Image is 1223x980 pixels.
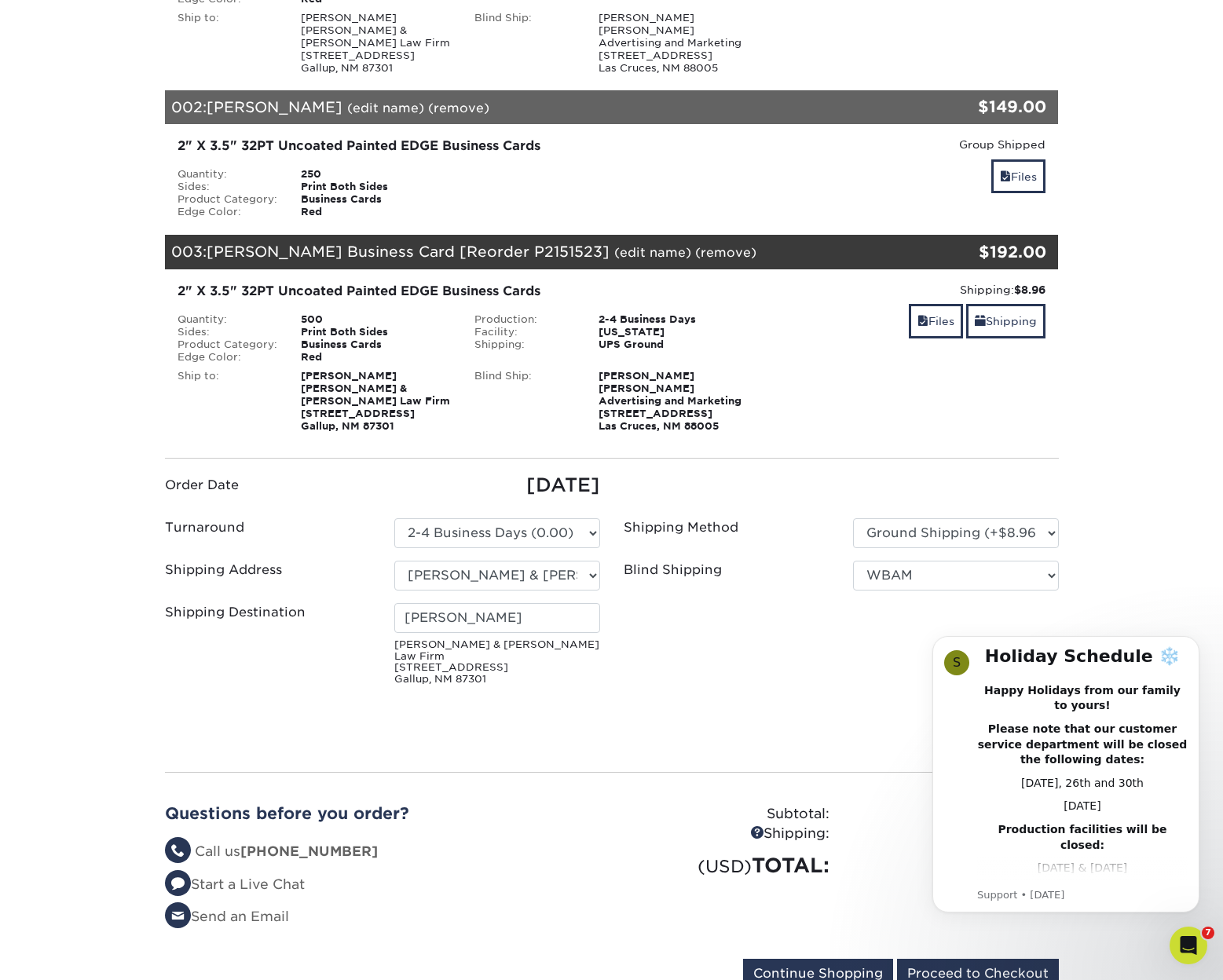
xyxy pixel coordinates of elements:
div: $490.00 [841,804,1071,825]
h2: Questions before you order? [165,804,600,823]
span: files [1000,170,1011,183]
a: Shipping [966,304,1045,338]
div: Shipping: [612,824,841,844]
span: 7 [1202,927,1214,939]
div: [DATE] [394,471,600,499]
div: 003: [165,235,910,269]
a: Files [991,159,1045,193]
div: Blind Ship: [463,370,587,433]
div: Red [289,206,463,218]
div: $514.64 [841,850,1071,880]
div: [PERSON_NAME] [PERSON_NAME] & [PERSON_NAME] Law Firm [STREET_ADDRESS] Gallup, NM 87301 [289,12,463,75]
iframe: Intercom live chat [1170,927,1207,964]
div: 250 [289,168,463,181]
div: Red [289,351,463,364]
div: 2" X 3.5" 32PT Uncoated Painted EDGE Business Cards [178,282,749,301]
div: Quantity: [166,168,290,181]
div: Sides: [166,326,290,338]
div: 2-4 Business Days [587,313,760,326]
div: $149.00 [910,95,1047,119]
div: $24.64 [841,824,1071,844]
iframe: Intercom notifications message [909,612,1223,938]
div: Business Cards [289,193,463,206]
div: Product Category: [166,193,290,206]
iframe: Google Customer Reviews [4,932,134,975]
strong: [PERSON_NAME] [PERSON_NAME] & [PERSON_NAME] Law Firm [STREET_ADDRESS] Gallup, NM 87301 [301,370,450,432]
div: TOTAL: [612,850,841,880]
div: Production: [463,313,587,326]
strong: [PERSON_NAME] [PERSON_NAME] Advertising and Marketing [STREET_ADDRESS] Las Cruces, NM 88005 [599,370,741,432]
div: Sides: [166,181,290,193]
div: Shipping: [772,282,1046,298]
div: Ship to: [166,12,290,75]
li: Call us [165,842,600,862]
div: $192.00 [910,240,1047,264]
a: (edit name) [614,245,691,260]
a: Start a Live Chat [165,876,305,892]
strong: $8.96 [1014,283,1045,296]
div: Print Both Sides [289,326,463,338]
div: Edge Color: [166,351,290,364]
small: [PERSON_NAME] & [PERSON_NAME] Law Firm [STREET_ADDRESS] Gallup, NM 87301 [394,639,600,686]
label: Order Date [165,476,239,495]
div: Product Category: [166,338,290,351]
span: [PERSON_NAME] Business Card [Reorder P2151523] [207,243,610,260]
label: Shipping Destination [165,603,306,622]
a: (remove) [428,101,489,115]
span: [PERSON_NAME] [207,98,342,115]
div: Subtotal: [612,804,841,825]
label: Shipping Address [165,561,282,580]
div: Group Shipped [772,137,1046,152]
div: Quantity: [166,313,290,326]
a: (remove) [695,245,756,260]
div: 002: [165,90,910,125]
label: Turnaround [165,518,244,537]
div: 500 [289,313,463,326]
span: shipping [975,315,986,327]
div: Shipping: [463,338,587,351]
div: [US_STATE] [587,326,760,338]
a: (edit name) [347,101,424,115]
a: Send an Email [165,909,289,924]
div: Ship to: [166,370,290,433]
div: [PERSON_NAME] [PERSON_NAME] Advertising and Marketing [STREET_ADDRESS] Las Cruces, NM 88005 [587,12,760,75]
span: files [917,315,928,327]
div: UPS Ground [587,338,760,351]
label: Shipping Method [624,518,738,537]
div: Business Cards [289,338,463,351]
a: Files [909,304,963,338]
small: (USD) [698,856,752,876]
div: Print Both Sides [289,181,463,193]
div: Blind Ship: [463,12,587,75]
div: Edge Color: [166,206,290,218]
div: 2" X 3.5" 32PT Uncoated Painted EDGE Business Cards [178,137,749,155]
label: Blind Shipping [624,561,722,580]
strong: [PHONE_NUMBER] [240,843,378,859]
div: Facility: [463,326,587,338]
